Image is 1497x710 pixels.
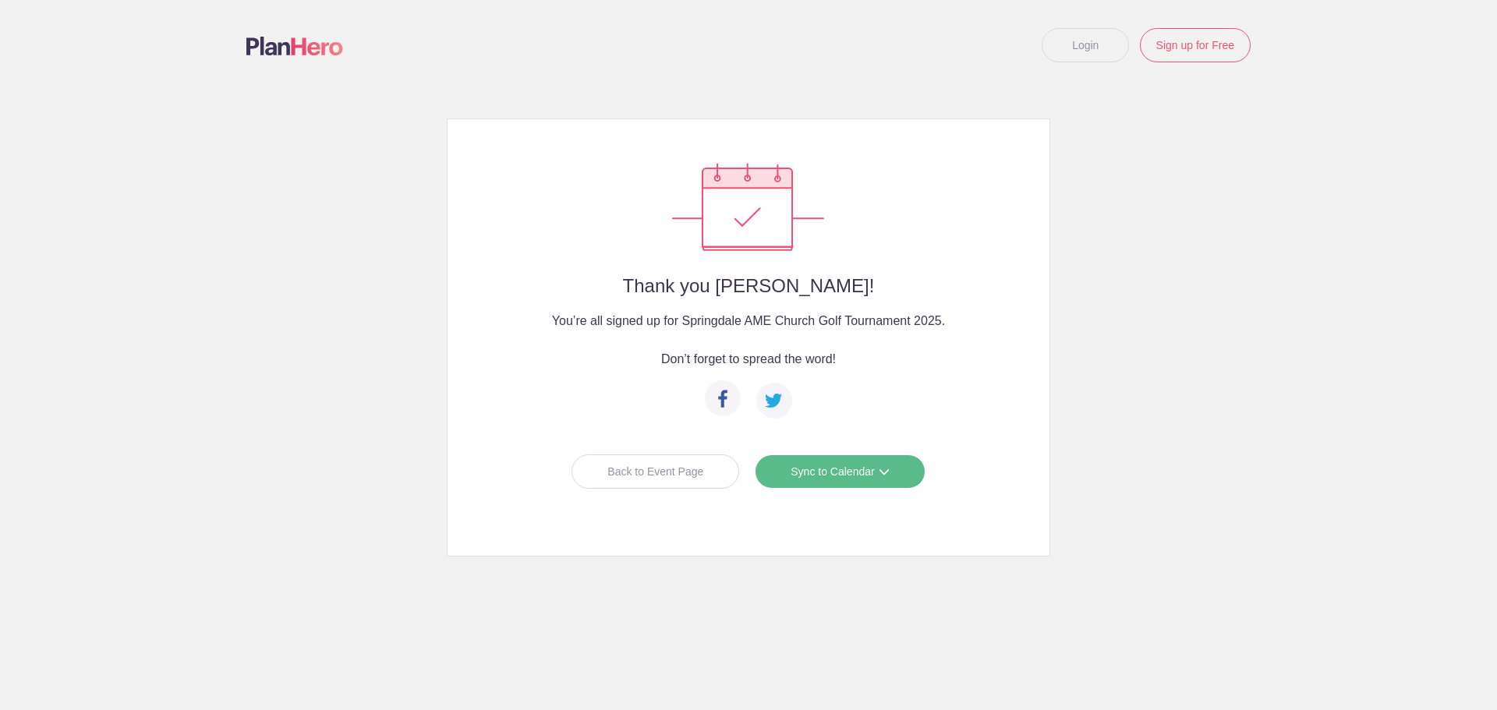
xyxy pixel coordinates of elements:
[479,276,1017,296] h2: Thank you [PERSON_NAME]!
[1140,28,1251,62] a: Sign up for Free
[718,390,727,408] img: Facebook blue icon
[479,350,1017,369] h4: Don’t forget to spread the word!
[572,454,739,489] a: Back to Event Page
[246,37,343,55] img: Logo main planhero
[672,163,824,251] img: Success confirmation
[479,312,1017,330] h4: You’re all signed up for Springdale AME Church Golf Tournament 2025.
[1042,28,1129,62] a: Login
[755,454,925,489] a: Sync to Calendar
[765,394,783,408] img: Twitter blue icon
